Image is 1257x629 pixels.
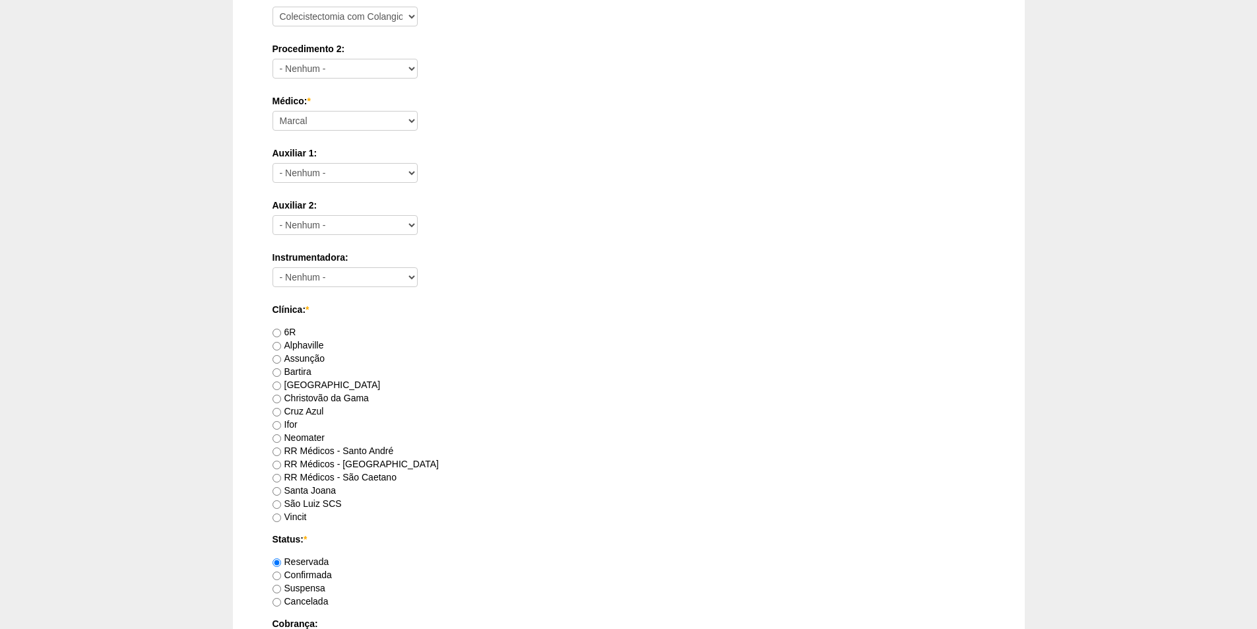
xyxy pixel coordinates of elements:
label: Auxiliar 1: [273,147,985,160]
label: Neomater [273,432,325,443]
label: Cancelada [273,596,329,607]
label: São Luiz SCS [273,498,342,509]
label: Procedimento 2: [273,42,985,55]
input: Assunção [273,355,281,364]
input: Santa Joana [273,487,281,496]
input: 6R [273,329,281,337]
input: Christovão da Gama [273,395,281,403]
label: Suspensa [273,583,325,593]
input: Vincit [273,513,281,522]
label: Bartira [273,366,311,377]
span: Este campo é obrigatório. [307,96,310,106]
label: Ifor [273,419,298,430]
input: Suspensa [273,585,281,593]
input: Bartira [273,368,281,377]
label: 6R [273,327,296,337]
span: Este campo é obrigatório. [304,534,307,545]
label: Reservada [273,556,329,567]
label: Santa Joana [273,485,337,496]
label: [GEOGRAPHIC_DATA] [273,380,381,390]
input: São Luiz SCS [273,500,281,509]
input: RR Médicos - Santo André [273,447,281,456]
label: RR Médicos - São Caetano [273,472,397,482]
input: RR Médicos - [GEOGRAPHIC_DATA] [273,461,281,469]
input: Alphaville [273,342,281,350]
label: RR Médicos - Santo André [273,446,394,456]
input: Ifor [273,421,281,430]
input: [GEOGRAPHIC_DATA] [273,381,281,390]
label: Confirmada [273,570,332,580]
label: Médico: [273,94,985,108]
label: Clínica: [273,303,985,316]
label: RR Médicos - [GEOGRAPHIC_DATA] [273,459,439,469]
input: RR Médicos - São Caetano [273,474,281,482]
label: Alphaville [273,340,324,350]
label: Assunção [273,353,325,364]
label: Vincit [273,512,307,522]
input: Reservada [273,558,281,567]
input: Neomater [273,434,281,443]
input: Confirmada [273,572,281,580]
label: Instrumentadora: [273,251,985,264]
label: Cruz Azul [273,406,324,416]
input: Cancelada [273,598,281,607]
input: Cruz Azul [273,408,281,416]
label: Christovão da Gama [273,393,369,403]
label: Status: [273,533,985,546]
label: Auxiliar 2: [273,199,985,212]
span: Este campo é obrigatório. [306,304,309,315]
